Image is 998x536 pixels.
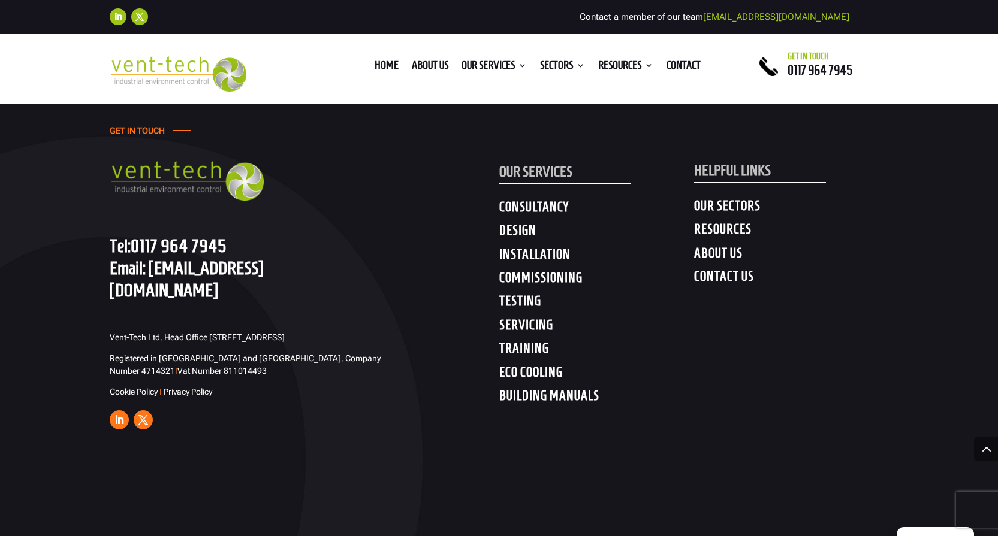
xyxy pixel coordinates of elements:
[499,364,694,386] h4: ECO COOLING
[412,61,448,74] a: About us
[667,61,701,74] a: Contact
[694,268,889,290] h4: CONTACT US
[175,366,177,375] span: I
[110,410,129,429] a: Follow on LinkedIn
[499,246,694,268] h4: INSTALLATION
[499,340,694,362] h4: TRAINING
[788,52,829,61] span: Get in touch
[110,56,247,92] img: 2023-09-27T08_35_16.549ZVENT-TECH---Clear-background
[788,63,852,77] a: 0117 964 7945
[159,387,162,396] span: I
[598,61,653,74] a: Resources
[694,162,771,178] span: HELPFUL LINKS
[164,387,212,396] a: Privacy Policy
[694,221,889,243] h4: RESOURCES
[499,387,694,409] h4: BUILDING MANUALS
[110,235,131,256] span: Tel:
[110,258,146,278] span: Email:
[580,11,849,22] span: Contact a member of our team
[694,198,889,219] h4: OUR SECTORS
[499,317,694,338] h4: SERVICING
[134,410,153,429] a: Follow on X
[110,332,285,342] span: Vent-Tech Ltd. Head Office [STREET_ADDRESS]
[499,163,572,180] span: OUR SERVICES
[540,61,585,74] a: Sectors
[131,8,148,25] a: Follow on X
[462,61,527,74] a: Our Services
[375,61,399,74] a: Home
[694,245,889,267] h4: ABOUT US
[110,8,126,25] a: Follow on LinkedIn
[110,258,264,300] a: [EMAIL_ADDRESS][DOMAIN_NAME]
[499,293,694,314] h4: TESTING
[499,199,694,220] h4: CONSULTANCY
[110,235,227,256] a: Tel:0117 964 7945
[110,126,165,142] h4: GET IN TOUCH
[703,11,849,22] a: [EMAIL_ADDRESS][DOMAIN_NAME]
[110,387,158,396] a: Cookie Policy
[110,353,381,375] span: Registered in [GEOGRAPHIC_DATA] and [GEOGRAPHIC_DATA]. Company Number 4714321 Vat Number 811014493
[499,222,694,244] h4: DESIGN
[499,269,694,291] h4: COMMISSIONING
